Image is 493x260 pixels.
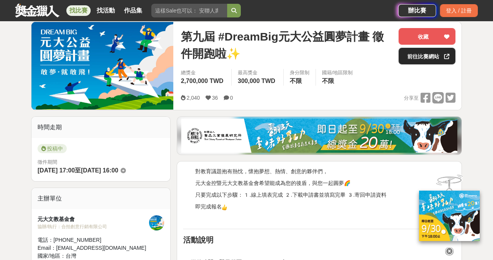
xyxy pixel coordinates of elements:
div: 時間走期 [31,117,170,138]
strong: 活動說明 [183,236,214,244]
span: 0 [230,95,233,101]
img: ff197300-f8ee-455f-a0ae-06a3645bc375.jpg [419,191,480,241]
span: 至 [75,167,81,174]
span: 台灣 [66,253,76,259]
span: [DATE] 17:00 [38,167,75,174]
div: 身分限制 [290,69,309,77]
img: 👍 [222,204,227,210]
p: 即完成報名 [195,203,455,211]
div: 登入 / 註冊 [440,4,478,17]
span: 第九屆 #DreamBig元大公益圓夢計畫 徵件開跑啦✨ [181,28,393,62]
div: 元大文教基金會 [38,215,149,223]
span: 最高獎金 [238,69,277,77]
div: 國籍/地區限制 [322,69,353,77]
a: 作品集 [121,5,145,16]
a: 前往比賽網站 [399,48,455,64]
span: 總獎金 [181,69,225,77]
p: 對教育議題抱有熱忱，懷抱夢想、熱情、創意的夥伴們， [195,168,455,175]
p: 只要完成以下步驟：1️.線上填表完成 2️.下載申請書並填寫完畢 3️.寄回申請資料 [195,191,455,199]
span: 不限 [322,78,334,84]
a: 找比賽 [66,5,91,16]
span: 300,000 TWD [238,78,275,84]
span: 2,040 [187,95,200,101]
div: 電話： [PHONE_NUMBER] [38,236,149,244]
a: 找活動 [94,5,118,16]
span: 36 [212,95,218,101]
img: b0ef2173-5a9d-47ad-b0e3-de335e335c0a.jpg [181,119,457,153]
p: 元大金控暨元大文教基金會希望能成為您的後盾，與您一起圓夢🌈 [195,179,455,187]
div: 協辦/執行： 合拍創意行銷有限公司 [38,223,149,230]
span: 不限 [290,78,302,84]
div: Email： [EMAIL_ADDRESS][DOMAIN_NAME] [38,244,149,252]
input: 這樣Sale也可以： 安聯人壽創意銷售法募集 [151,4,227,17]
span: 徵件期間 [38,159,57,165]
button: 收藏 [399,28,455,45]
img: Cover Image [31,22,173,110]
span: 投稿中 [38,144,67,153]
span: 國家/地區： [38,253,66,259]
span: 分享至 [404,92,419,104]
span: [DATE] 16:00 [81,167,118,174]
a: 辦比賽 [398,4,436,17]
span: 2,700,000 TWD [181,78,223,84]
div: 主辦單位 [31,188,170,209]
